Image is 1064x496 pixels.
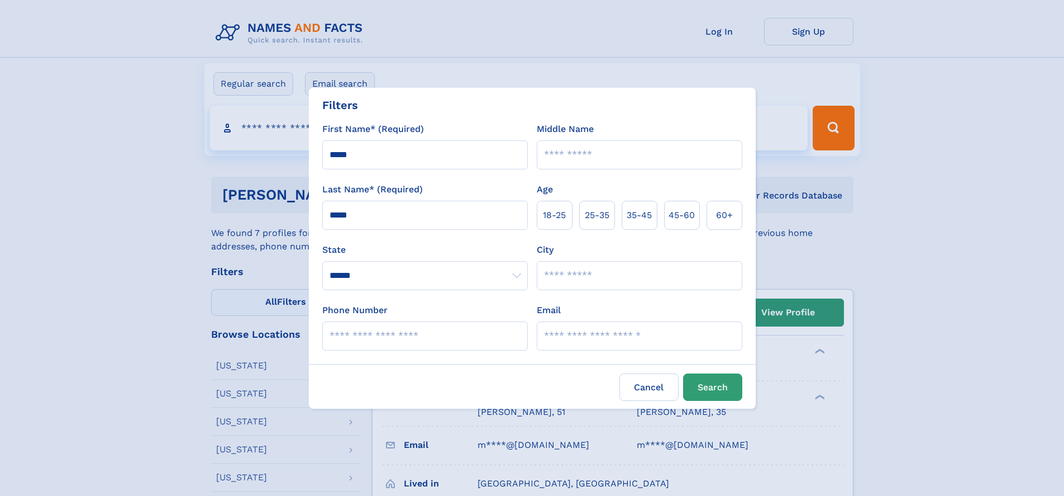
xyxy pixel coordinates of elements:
[619,374,679,401] label: Cancel
[537,183,553,196] label: Age
[322,122,424,136] label: First Name* (Required)
[322,304,388,317] label: Phone Number
[537,122,594,136] label: Middle Name
[627,209,652,222] span: 35‑45
[683,374,742,401] button: Search
[716,209,733,222] span: 60+
[585,209,609,222] span: 25‑35
[322,97,358,114] div: Filters
[322,183,423,196] label: Last Name* (Required)
[537,304,561,317] label: Email
[537,243,554,257] label: City
[322,243,528,257] label: State
[543,209,566,222] span: 18‑25
[669,209,695,222] span: 45‑60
